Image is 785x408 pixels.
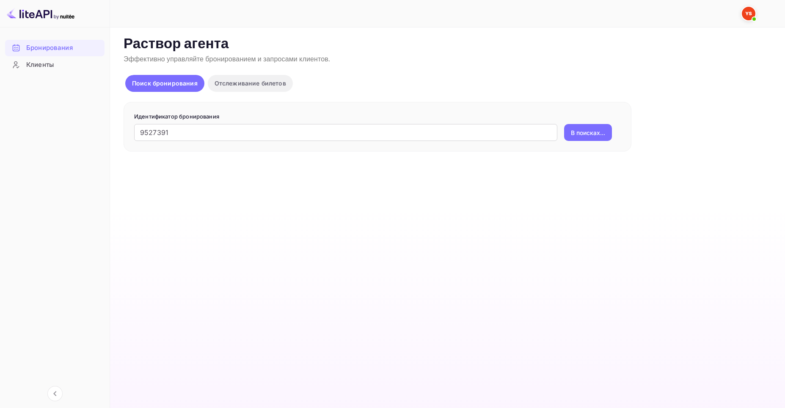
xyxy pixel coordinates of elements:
a: Бронирования [5,40,105,55]
ya-tr-span: Бронирования [26,43,73,53]
input: Введите идентификатор бронирования (например, 63782194) [134,124,557,141]
button: Свернуть навигацию [47,386,63,401]
div: Клиенты [5,57,105,73]
ya-tr-span: Отслеживание билетов [215,80,286,87]
div: Бронирования [5,40,105,56]
button: В поисках... [564,124,612,141]
a: Клиенты [5,57,105,72]
ya-tr-span: Идентификатор бронирования [134,113,219,120]
ya-tr-span: Эффективно управляйте бронированием и запросами клиентов. [124,55,330,64]
ya-tr-span: Клиенты [26,60,54,70]
img: Служба Поддержки Яндекса [742,7,755,20]
img: Логотип LiteAPI [7,7,74,20]
ya-tr-span: Поиск бронирования [132,80,198,87]
ya-tr-span: В поисках... [571,128,605,137]
ya-tr-span: Раствор агента [124,35,229,53]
